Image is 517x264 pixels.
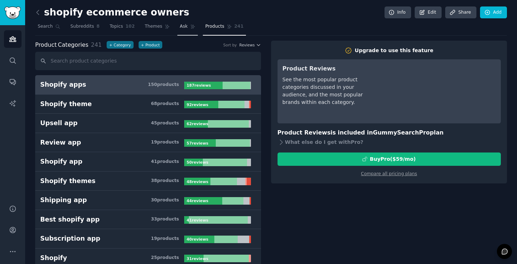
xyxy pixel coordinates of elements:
a: Shopify themes38products48reviews [35,172,261,191]
div: 41 product s [151,159,179,165]
a: Upsell app45products62reviews [35,114,261,133]
span: Topics [110,23,123,30]
h2: shopify ecommerce owners [35,7,189,18]
div: 45 product s [151,120,179,127]
b: 50 review s [187,160,208,164]
div: Upsell app [40,119,78,128]
span: Ask [180,23,188,30]
b: 31 review s [187,256,208,261]
a: Compare all pricing plans [361,171,417,176]
div: Buy Pro ($ 59 /mo ) [370,155,416,163]
div: Shopify [40,254,67,263]
div: Sort by [223,42,237,47]
b: 187 review s [187,83,211,87]
div: Shopify apps [40,80,86,89]
a: Search [35,21,63,36]
a: Shopify apps150products187reviews [35,75,261,95]
div: Shipping app [40,196,87,205]
b: 44 review s [187,199,208,203]
div: Best shopify app [40,215,99,224]
div: 33 product s [151,216,179,223]
span: 102 [126,23,135,30]
div: 38 product s [151,178,179,184]
a: Add [480,6,507,19]
a: Ask [177,21,198,36]
div: Shopify theme [40,100,92,109]
span: + [141,42,144,47]
h3: Product Reviews [283,64,378,73]
a: Review app19products57reviews [35,133,261,153]
span: 8 [97,23,100,30]
a: Share [445,6,476,19]
a: Themes [142,21,172,36]
img: GummySearch logo [4,6,21,19]
button: BuyPro($59/mo) [278,153,501,166]
a: Edit [415,6,442,19]
button: +Product [139,41,162,49]
b: 92 review s [187,103,208,107]
button: +Category [107,41,133,49]
b: 48 review s [187,179,208,184]
b: 41 review s [187,218,208,222]
a: Topics102 [107,21,137,36]
div: Review app [40,138,81,147]
div: Upgrade to use this feature [355,47,433,54]
span: Search [38,23,53,30]
span: + [109,42,112,47]
div: 150 product s [148,82,179,88]
div: 30 product s [151,197,179,204]
a: Subscription app19products40reviews [35,229,261,249]
span: 241 [91,41,102,48]
span: Products [205,23,224,30]
a: Shopify theme68products92reviews [35,95,261,114]
a: Subreddits8 [68,21,102,36]
div: Shopify app [40,157,83,166]
div: 19 product s [151,139,179,146]
span: 241 [234,23,244,30]
span: GummySearch Pro [373,129,430,136]
div: Subscription app [40,234,100,243]
h3: Product Reviews is included in plan [278,128,501,137]
button: Reviews [239,42,261,47]
span: Themes [145,23,162,30]
a: Info [385,6,411,19]
span: Product [35,41,57,50]
span: Subreddits [70,23,94,30]
a: Shipping app30products44reviews [35,191,261,210]
div: What else do I get with Pro ? [278,137,501,147]
div: Shopify themes [40,177,96,186]
a: Products241 [203,21,246,36]
div: 25 product s [151,255,179,261]
b: 57 review s [187,141,208,145]
b: 40 review s [187,237,208,241]
span: Categories [35,41,88,50]
span: Reviews [239,42,255,47]
a: Best shopify app33products41reviews [35,210,261,229]
div: 19 product s [151,236,179,242]
a: Shopify app41products50reviews [35,152,261,172]
div: See the most popular product categories discussed in your audience, and the most popular brands w... [283,76,378,106]
b: 62 review s [187,122,208,126]
input: Search product categories [35,52,261,70]
div: 68 product s [151,101,179,107]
